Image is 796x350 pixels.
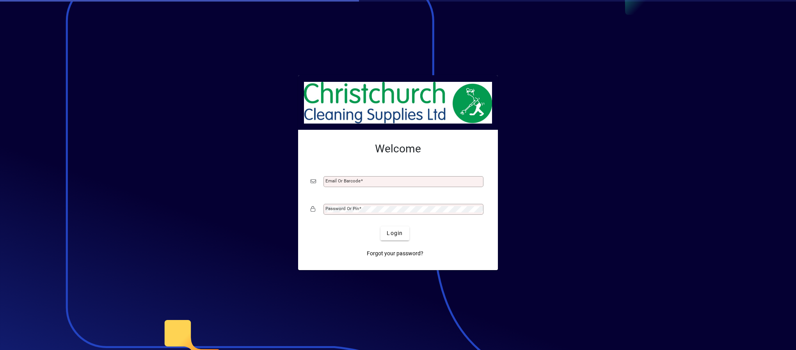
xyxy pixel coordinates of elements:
button: Login [380,226,409,240]
a: Forgot your password? [364,247,426,261]
mat-label: Password or Pin [325,206,359,211]
span: Login [387,229,403,237]
mat-label: Email or Barcode [325,178,361,184]
h2: Welcome [311,142,485,156]
span: Forgot your password? [367,249,423,258]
